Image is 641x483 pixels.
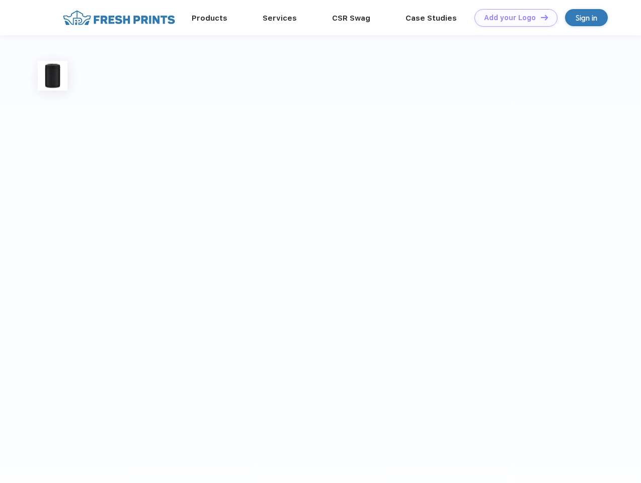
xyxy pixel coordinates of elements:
img: fo%20logo%202.webp [60,9,178,27]
a: Sign in [565,9,608,26]
img: func=resize&h=100 [38,61,67,91]
div: Add your Logo [484,14,536,22]
img: DT [541,15,548,20]
div: Sign in [576,12,597,24]
a: Products [192,14,227,23]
